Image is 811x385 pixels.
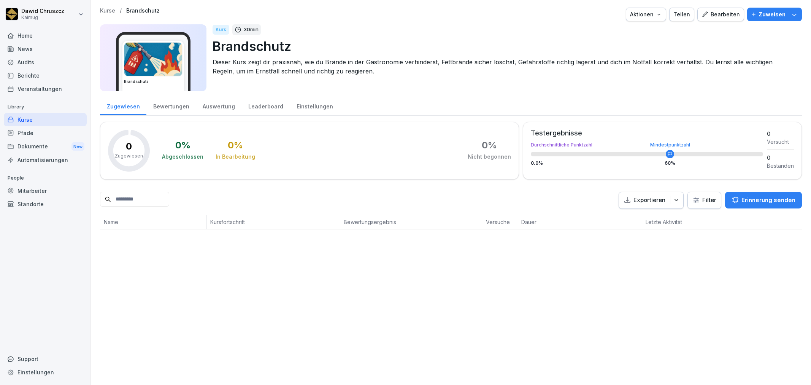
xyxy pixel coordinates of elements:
div: In Bearbeitung [216,153,255,161]
a: Zugewiesen [100,96,146,115]
p: Zugewiesen [115,153,143,159]
div: Teilen [673,10,690,19]
a: Bewertungen [146,96,196,115]
p: Erinnerung senden [741,196,795,204]
div: 60 % [665,161,675,165]
a: News [4,42,87,56]
p: 0 [126,142,132,151]
p: Brandschutz [213,37,796,56]
p: People [4,172,87,184]
div: 0 [767,154,794,162]
p: Bewertungsergebnis [344,218,478,226]
a: Leaderboard [241,96,290,115]
div: Aktionen [630,10,662,19]
p: Dieser Kurs zeigt dir praxisnah, wie du Brände in der Gastronomie verhinderst, Fettbrände sicher ... [213,57,796,76]
a: Einstellungen [4,366,87,379]
div: 0 % [175,141,190,150]
button: Teilen [669,8,694,21]
button: Filter [688,192,721,208]
a: Veranstaltungen [4,82,87,95]
img: b0iy7e1gfawqjs4nezxuanzk.png [124,43,182,76]
div: Filter [692,196,716,204]
p: / [120,8,122,14]
div: Bestanden [767,162,794,170]
div: Durchschnittliche Punktzahl [531,143,763,147]
p: Dawid Chruszcz [21,8,64,14]
p: Versuche [486,218,514,226]
a: Standorte [4,197,87,211]
a: Pfade [4,126,87,140]
p: Name [104,218,202,226]
div: 0.0 % [531,161,763,165]
a: Auswertung [196,96,241,115]
div: 0 [767,130,794,138]
button: Erinnerung senden [725,192,802,208]
p: Kursfortschritt [210,218,336,226]
button: Zuweisen [747,8,802,21]
h3: Brandschutz [124,79,183,84]
div: Versucht [767,138,794,146]
a: Kurse [100,8,115,14]
div: Mindestpunktzahl [650,143,690,147]
p: Library [4,101,87,113]
p: Dauer [521,218,558,226]
a: Home [4,29,87,42]
a: Kurse [4,113,87,126]
div: 0 % [228,141,243,150]
div: Nicht begonnen [468,153,511,161]
p: Letzte Aktivität [646,218,705,226]
div: Testergebnisse [531,130,763,137]
a: Brandschutz [126,8,160,14]
a: Berichte [4,69,87,82]
button: Aktionen [626,8,666,21]
a: Einstellungen [290,96,340,115]
p: Kaimug [21,15,64,20]
div: Kurs [213,25,229,35]
p: 30 min [244,26,259,33]
div: Bearbeiten [701,10,740,19]
div: 0 % [482,141,497,150]
div: New [71,142,84,151]
div: Abgeschlossen [162,153,203,161]
p: Zuweisen [759,10,786,19]
p: Exportieren [633,196,665,205]
div: Support [4,352,87,366]
a: Automatisierungen [4,153,87,167]
button: Exportieren [619,192,684,209]
a: Audits [4,56,87,69]
a: DokumenteNew [4,140,87,154]
a: Mitarbeiter [4,184,87,197]
div: Dokumente [4,140,87,154]
button: Bearbeiten [697,8,744,21]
